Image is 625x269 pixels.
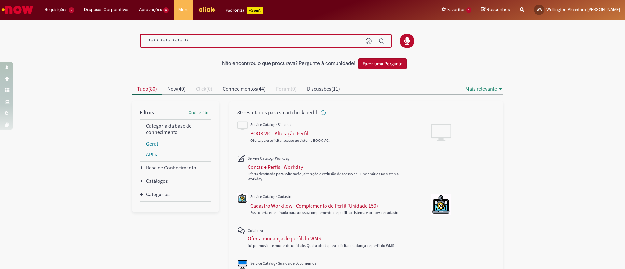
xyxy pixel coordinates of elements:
[226,7,263,14] div: Padroniza
[546,7,620,12] span: Wellington Alcantara [PERSON_NAME]
[537,7,542,12] span: WA
[45,7,67,13] span: Requisições
[178,7,188,13] span: More
[222,61,355,67] h2: Não encontrou o que procurava? Pergunte à comunidade!
[358,58,407,69] button: Fazer uma Pergunta
[198,5,216,14] img: click_logo_yellow_360x200.png
[163,7,169,13] span: 4
[466,7,471,13] span: 1
[481,7,510,13] a: Rascunhos
[84,7,129,13] span: Despesas Corporativas
[487,7,510,13] span: Rascunhos
[447,7,465,13] span: Favoritos
[69,7,74,13] span: 9
[139,7,162,13] span: Aprovações
[1,3,34,16] img: ServiceNow
[247,7,263,14] p: +GenAi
